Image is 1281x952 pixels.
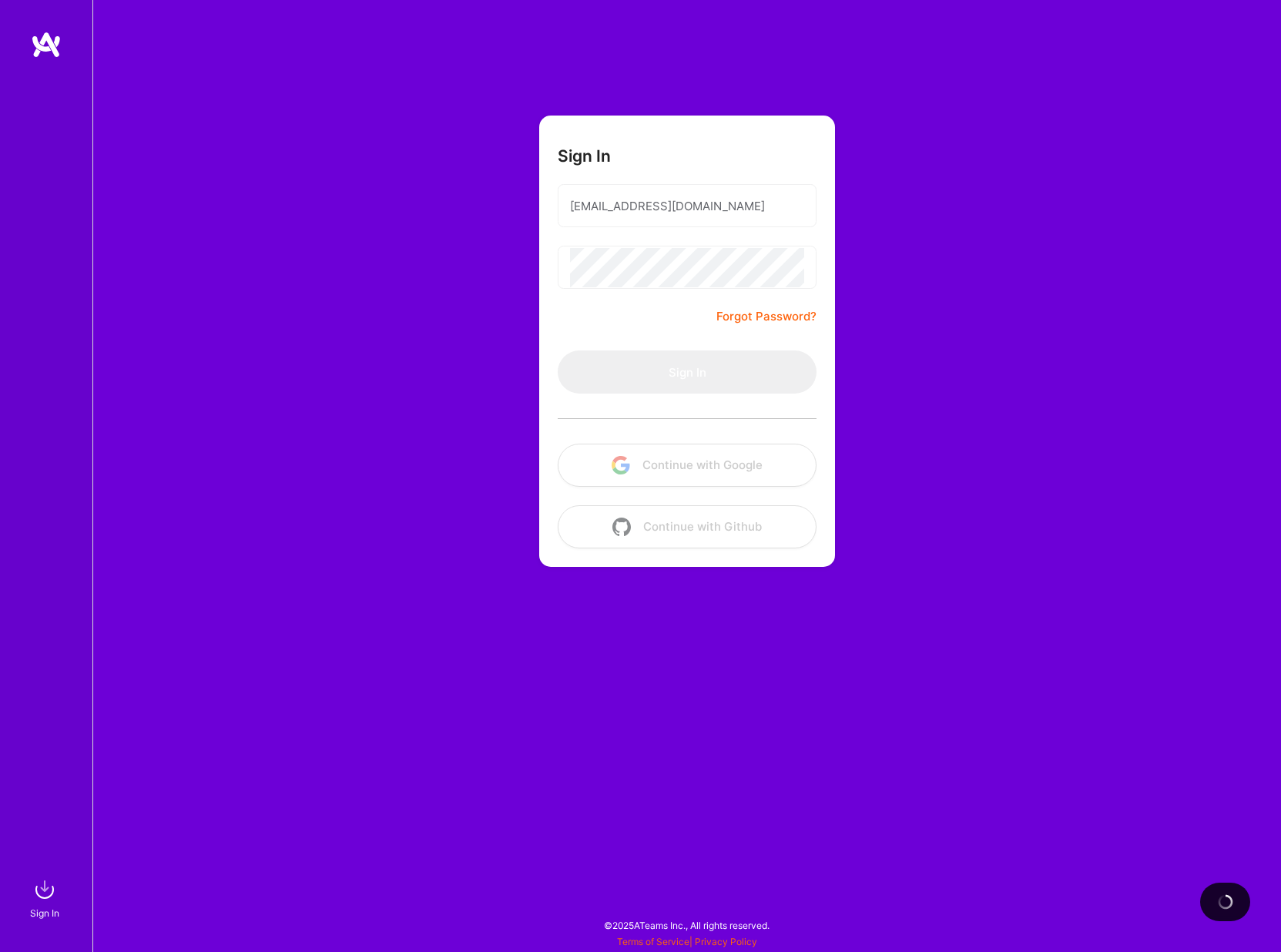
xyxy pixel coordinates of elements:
button: Continue with Github [558,505,817,548]
button: Continue with Google [558,444,817,487]
div: © 2025 ATeams Inc., All rights reserved. [92,906,1281,944]
img: icon [612,456,630,474]
a: Forgot Password? [716,307,817,326]
img: logo [31,31,62,59]
a: sign inSign In [32,874,60,921]
h3: Sign In [558,146,611,166]
a: Terms of Service [617,936,689,947]
img: icon [612,518,631,536]
img: sign in [29,874,60,905]
a: Privacy Policy [695,936,757,947]
button: Sign In [558,350,817,394]
span: | [617,936,757,947]
img: loading [1215,891,1236,913]
div: Sign In [30,905,59,921]
input: Email... [570,186,804,226]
